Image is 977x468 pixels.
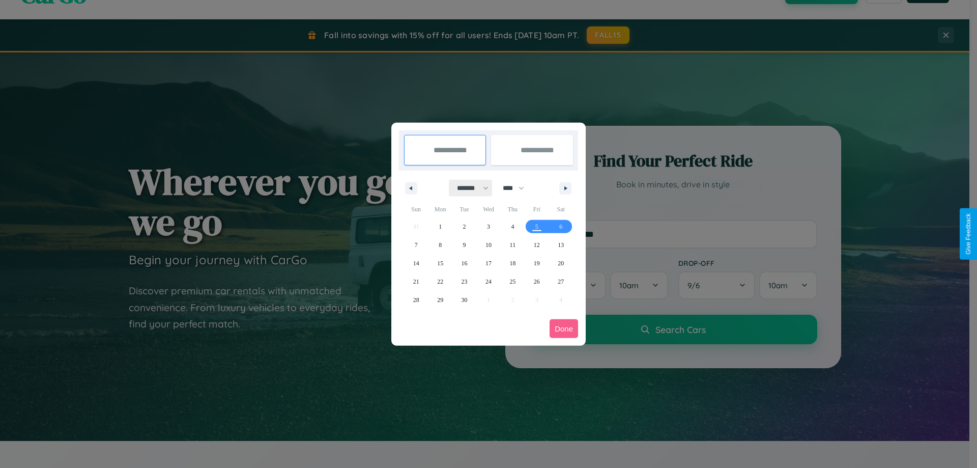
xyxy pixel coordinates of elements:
span: 19 [534,254,540,272]
button: 27 [549,272,573,291]
span: Wed [476,201,500,217]
span: 23 [462,272,468,291]
span: 11 [510,236,516,254]
span: 18 [509,254,515,272]
span: 30 [462,291,468,309]
span: 29 [437,291,443,309]
span: 14 [413,254,419,272]
span: 16 [462,254,468,272]
button: 11 [501,236,525,254]
span: 13 [558,236,564,254]
span: 1 [439,217,442,236]
button: 21 [404,272,428,291]
button: 19 [525,254,549,272]
button: Done [550,319,578,338]
button: 18 [501,254,525,272]
span: Sun [404,201,428,217]
button: 26 [525,272,549,291]
button: 20 [549,254,573,272]
span: 27 [558,272,564,291]
span: 4 [511,217,514,236]
span: 7 [415,236,418,254]
span: 3 [487,217,490,236]
span: Fri [525,201,549,217]
span: 15 [437,254,443,272]
span: 12 [534,236,540,254]
span: 2 [463,217,466,236]
button: 28 [404,291,428,309]
button: 12 [525,236,549,254]
span: Sat [549,201,573,217]
button: 3 [476,217,500,236]
span: 8 [439,236,442,254]
span: 10 [485,236,492,254]
span: 21 [413,272,419,291]
span: 9 [463,236,466,254]
span: Thu [501,201,525,217]
button: 1 [428,217,452,236]
button: 29 [428,291,452,309]
button: 23 [452,272,476,291]
span: 22 [437,272,443,291]
span: Mon [428,201,452,217]
span: 25 [509,272,515,291]
button: 9 [452,236,476,254]
span: 28 [413,291,419,309]
button: 25 [501,272,525,291]
button: 15 [428,254,452,272]
button: 13 [549,236,573,254]
button: 16 [452,254,476,272]
span: 20 [558,254,564,272]
button: 5 [525,217,549,236]
div: Give Feedback [965,213,972,255]
span: 6 [559,217,562,236]
button: 6 [549,217,573,236]
span: 26 [534,272,540,291]
button: 24 [476,272,500,291]
button: 10 [476,236,500,254]
button: 8 [428,236,452,254]
span: 5 [535,217,538,236]
button: 2 [452,217,476,236]
button: 30 [452,291,476,309]
button: 7 [404,236,428,254]
button: 14 [404,254,428,272]
span: 24 [485,272,492,291]
button: 4 [501,217,525,236]
span: Tue [452,201,476,217]
span: 17 [485,254,492,272]
button: 17 [476,254,500,272]
button: 22 [428,272,452,291]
